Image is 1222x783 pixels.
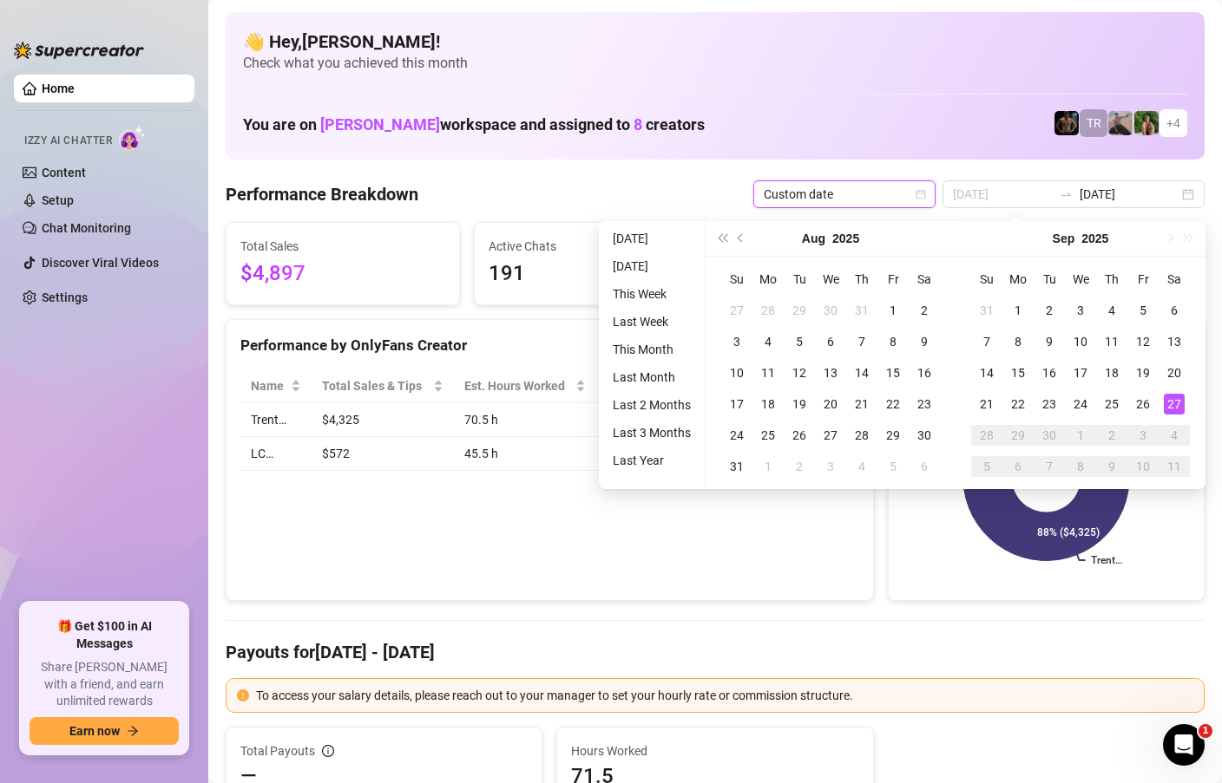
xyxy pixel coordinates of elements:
div: 8 [1070,456,1091,477]
th: Sa [909,264,940,295]
button: Choose a year [832,221,859,256]
td: 2025-08-12 [784,357,815,388]
div: 19 [789,394,810,414]
td: 2025-08-23 [909,388,940,420]
div: 8 [883,331,903,352]
div: 1 [1070,425,1091,446]
th: Name [240,369,312,403]
div: 16 [1039,362,1060,383]
td: 2025-08-19 [784,388,815,420]
td: 2025-10-01 [1065,420,1096,451]
td: 2025-08-03 [721,326,752,357]
input: End date [1080,185,1179,204]
th: Sa [1159,264,1190,295]
div: 3 [820,456,841,477]
th: Tu [1034,264,1065,295]
div: 5 [1133,300,1153,321]
th: Sales / Hour [596,369,704,403]
a: Settings [42,290,88,304]
span: 8 [634,115,642,134]
td: 2025-08-18 [752,388,784,420]
td: 2025-10-10 [1127,451,1159,482]
span: TR [1087,114,1101,133]
td: 2025-10-04 [1159,420,1190,451]
td: 2025-08-28 [846,420,877,451]
td: 2025-09-04 [1096,295,1127,326]
td: 2025-09-01 [1002,295,1034,326]
span: info-circle [322,745,334,757]
td: 2025-09-03 [815,451,846,482]
div: 6 [1008,456,1028,477]
th: Total Sales & Tips [312,369,453,403]
div: 14 [976,362,997,383]
li: This Week [606,284,698,304]
td: 2025-10-05 [971,451,1002,482]
th: Fr [877,264,909,295]
li: [DATE] [606,228,698,249]
td: 2025-09-27 [1159,388,1190,420]
li: Last Year [606,450,698,471]
div: 1 [758,456,779,477]
span: Share [PERSON_NAME] with a friend, and earn unlimited rewards [30,659,179,710]
th: Th [1096,264,1127,295]
td: 2025-09-20 [1159,357,1190,388]
td: 2025-09-12 [1127,326,1159,357]
td: 2025-09-07 [971,326,1002,357]
div: 17 [1070,362,1091,383]
div: 24 [1070,394,1091,414]
td: 2025-08-15 [877,357,909,388]
div: 21 [976,394,997,414]
div: 24 [726,425,747,446]
td: 2025-09-03 [1065,295,1096,326]
td: 2025-09-18 [1096,357,1127,388]
div: 16 [914,362,935,383]
td: $12.57 [596,437,704,471]
div: 13 [1164,331,1185,352]
td: 2025-08-30 [909,420,940,451]
span: Izzy AI Chatter [24,133,112,149]
div: 18 [1101,362,1122,383]
td: 2025-08-07 [846,326,877,357]
div: Est. Hours Worked [464,376,572,395]
td: 2025-08-17 [721,388,752,420]
div: 15 [1008,362,1028,383]
div: 10 [1133,456,1153,477]
td: 2025-10-02 [1096,420,1127,451]
span: $4,897 [240,258,445,290]
div: 4 [851,456,872,477]
div: 20 [1164,362,1185,383]
span: + 4 [1166,114,1180,133]
span: Total Sales [240,237,445,256]
div: 3 [1070,300,1091,321]
span: Total Payouts [240,741,315,760]
th: Tu [784,264,815,295]
span: Name [251,376,287,395]
span: calendar [916,189,926,199]
span: Check what you achieved this month [243,54,1187,73]
th: Mo [752,264,784,295]
td: 2025-09-28 [971,420,1002,451]
th: Su [721,264,752,295]
div: 11 [1101,331,1122,352]
a: Setup [42,193,74,207]
div: 5 [976,456,997,477]
button: Previous month (PageUp) [732,221,751,256]
div: 5 [789,331,810,352]
span: [PERSON_NAME] [320,115,440,134]
div: 2 [1039,300,1060,321]
div: 1 [883,300,903,321]
div: 12 [1133,331,1153,352]
td: 2025-09-24 [1065,388,1096,420]
td: 2025-08-01 [877,295,909,326]
h4: Performance Breakdown [226,182,418,206]
td: LC… [240,437,312,471]
span: Active Chats [489,237,693,256]
td: 2025-08-09 [909,326,940,357]
td: 2025-09-25 [1096,388,1127,420]
div: 4 [758,331,779,352]
td: 2025-09-10 [1065,326,1096,357]
td: 2025-08-11 [752,357,784,388]
div: 23 [914,394,935,414]
td: 2025-09-15 [1002,357,1034,388]
div: 19 [1133,362,1153,383]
